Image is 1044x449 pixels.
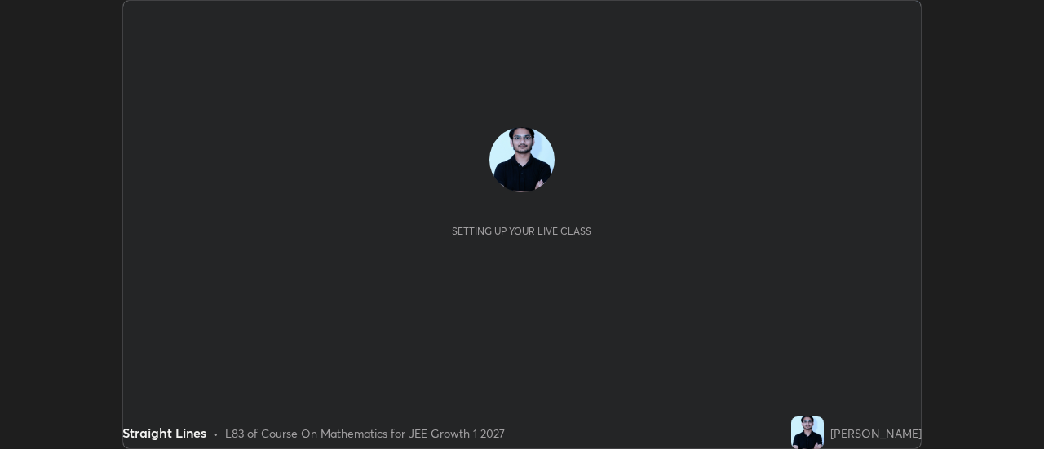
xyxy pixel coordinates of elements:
[452,225,591,237] div: Setting up your live class
[489,127,555,192] img: 7aced0a64bc6441e9f5d793565b0659e.jpg
[122,423,206,442] div: Straight Lines
[791,416,824,449] img: 7aced0a64bc6441e9f5d793565b0659e.jpg
[213,425,219,442] div: •
[830,425,922,442] div: [PERSON_NAME]
[225,425,505,442] div: L83 of Course On Mathematics for JEE Growth 1 2027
